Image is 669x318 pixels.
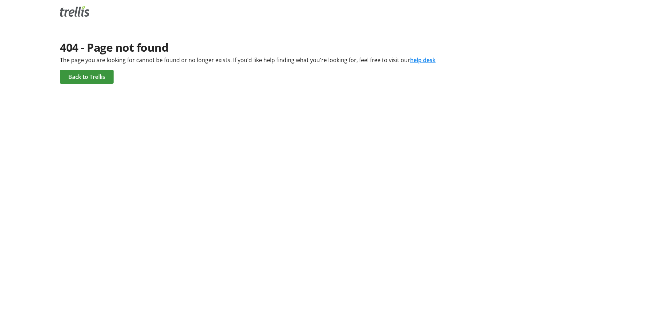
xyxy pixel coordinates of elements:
a: help desk [410,56,436,64]
a: Back to Trellis [60,70,114,84]
span: Back to Trellis [68,73,105,81]
div: 404 - Page not found [60,39,609,56]
img: Trellis Logo [60,6,89,17]
div: The page you are looking for cannot be found or no longer exists. If you’d like help finding what... [60,56,609,64]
